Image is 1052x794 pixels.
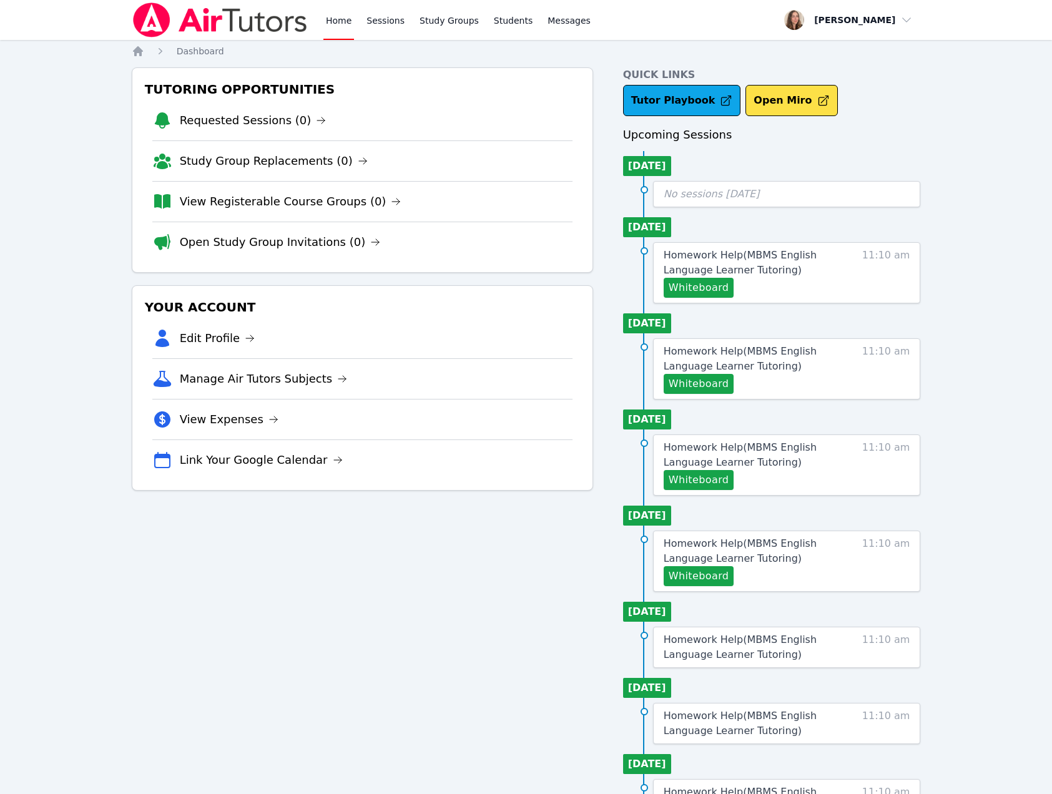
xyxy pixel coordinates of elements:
nav: Breadcrumb [132,45,921,57]
a: Homework Help(MBMS English Language Learner Tutoring) [664,440,848,470]
a: View Expenses [180,411,278,428]
a: Requested Sessions (0) [180,112,327,129]
span: Homework Help ( MBMS English Language Learner Tutoring ) [664,249,817,276]
span: Messages [548,14,591,27]
li: [DATE] [623,409,671,429]
span: Homework Help ( MBMS English Language Learner Tutoring ) [664,441,817,468]
span: 11:10 am [862,536,910,586]
a: Open Study Group Invitations (0) [180,233,381,251]
a: Study Group Replacements (0) [180,152,368,170]
a: Tutor Playbook [623,85,741,116]
a: View Registerable Course Groups (0) [180,193,401,210]
li: [DATE] [623,506,671,526]
img: Air Tutors [132,2,308,37]
button: Whiteboard [664,470,734,490]
span: 11:10 am [862,440,910,490]
button: Open Miro [745,85,837,116]
span: Dashboard [177,46,224,56]
a: Manage Air Tutors Subjects [180,370,348,388]
span: Homework Help ( MBMS English Language Learner Tutoring ) [664,345,817,372]
li: [DATE] [623,602,671,622]
button: Whiteboard [664,374,734,394]
span: 11:10 am [862,344,910,394]
button: Whiteboard [664,566,734,586]
a: Homework Help(MBMS English Language Learner Tutoring) [664,248,848,278]
span: No sessions [DATE] [664,188,760,200]
a: Homework Help(MBMS English Language Learner Tutoring) [664,344,848,374]
li: [DATE] [623,754,671,774]
a: Homework Help(MBMS English Language Learner Tutoring) [664,536,848,566]
a: Homework Help(MBMS English Language Learner Tutoring) [664,632,848,662]
li: [DATE] [623,156,671,176]
li: [DATE] [623,217,671,237]
span: 11:10 am [862,248,910,298]
a: Dashboard [177,45,224,57]
span: Homework Help ( MBMS English Language Learner Tutoring ) [664,710,817,737]
a: Link Your Google Calendar [180,451,343,469]
a: Homework Help(MBMS English Language Learner Tutoring) [664,708,848,738]
span: Homework Help ( MBMS English Language Learner Tutoring ) [664,634,817,660]
span: 11:10 am [862,632,910,662]
a: Edit Profile [180,330,255,347]
span: 11:10 am [862,708,910,738]
h3: Tutoring Opportunities [142,78,583,100]
h4: Quick Links [623,67,921,82]
h3: Your Account [142,296,583,318]
li: [DATE] [623,313,671,333]
h3: Upcoming Sessions [623,126,921,144]
span: Homework Help ( MBMS English Language Learner Tutoring ) [664,537,817,564]
button: Whiteboard [664,278,734,298]
li: [DATE] [623,678,671,698]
